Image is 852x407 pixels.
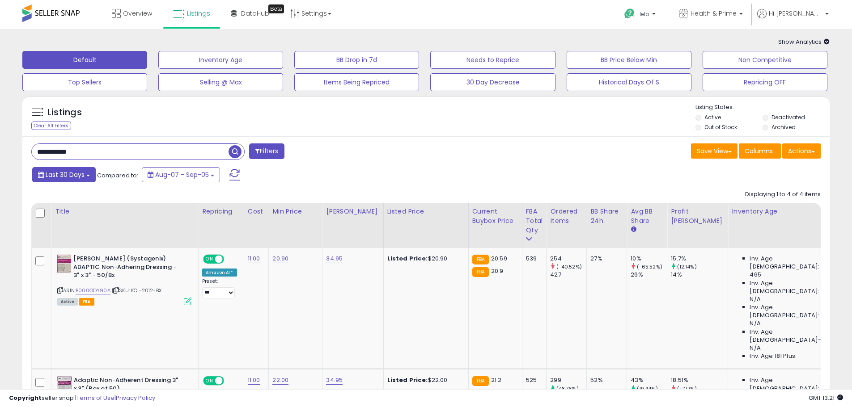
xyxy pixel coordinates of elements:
span: Last 30 Days [46,170,85,179]
span: ON [204,256,215,263]
span: 20.59 [491,254,507,263]
button: Filters [249,143,284,159]
span: 22 [491,389,498,397]
div: Tooltip anchor [268,4,284,13]
span: OFF [223,256,237,263]
label: Archived [771,123,796,131]
span: All listings currently available for purchase on Amazon [57,298,78,306]
div: $22.00 [387,376,462,384]
div: ASIN: [57,255,191,304]
div: Avg BB Share [631,207,663,226]
button: Needs to Reprice [430,51,555,69]
span: Overview [123,9,152,18]
a: Terms of Use [76,394,114,402]
div: Title [55,207,195,216]
h5: Listings [47,106,82,119]
strong: Copyright [9,394,42,402]
span: N/A [750,295,760,303]
div: 10% [631,255,667,263]
button: Historical Days Of S [567,73,691,91]
div: 14% [671,271,728,279]
p: Listing States: [695,103,830,112]
div: Min Price [272,207,318,216]
div: 52% [590,376,620,384]
a: 11.00 [248,254,260,263]
span: Show Analytics [778,38,830,46]
small: (48.76%) [556,385,579,392]
small: (12.14%) [677,263,697,270]
div: Clear All Filters [31,122,71,130]
span: Inv. Age [DEMOGRAPHIC_DATA]: [750,255,831,271]
button: Top Sellers [22,73,147,91]
button: Repricing OFF [703,73,827,91]
img: 41duBD2lXzL._SL40_.jpg [57,255,71,273]
span: Compared to: [97,171,138,180]
span: 21.2 [491,376,502,384]
small: (-7.17%) [677,385,697,392]
span: Inv. Age [DEMOGRAPHIC_DATA]: [750,303,831,319]
div: BB Share 24h. [590,207,623,226]
a: B000ODY90A [76,287,110,294]
button: Last 30 Days [32,167,96,182]
div: 539 [526,255,540,263]
div: 254 [550,255,586,263]
span: Health & Prime [691,9,737,18]
small: FBA [472,376,489,386]
span: DataHub [241,9,269,18]
small: FBA [472,267,489,277]
button: BB Drop in 7d [294,51,419,69]
span: Inv. Age [DEMOGRAPHIC_DATA]: [750,279,831,295]
div: 18.51% [671,376,728,384]
a: 20.90 [272,254,288,263]
label: Active [704,113,721,121]
label: Deactivated [771,113,805,121]
b: Listed Price: [387,254,428,263]
div: FBA Total Qty [526,207,543,235]
small: (-40.52%) [556,263,582,270]
small: (-65.52%) [637,263,662,270]
span: N/A [750,344,760,352]
div: Repricing [202,207,240,216]
a: Help [617,1,665,29]
i: Get Help [624,8,635,19]
button: Selling @ Max [158,73,283,91]
div: 299 [550,376,586,384]
button: Actions [782,143,821,159]
a: 34.95 [326,254,343,263]
span: ON [204,377,215,385]
span: Listings [187,9,210,18]
div: Preset: [202,278,237,298]
small: Avg BB Share. [631,226,636,234]
small: (19.44%) [637,385,658,392]
div: 27% [590,255,620,263]
div: Inventory Age [732,207,835,216]
span: 465 [750,271,761,279]
div: seller snap | | [9,394,155,403]
span: 20.9 [491,267,504,275]
div: Amazon AI * [202,269,237,277]
div: 525 [526,376,540,384]
div: Cost [248,207,265,216]
span: Inv. Age [DEMOGRAPHIC_DATA]: [750,376,831,392]
div: Ordered Items [550,207,583,226]
div: 15.7% [671,255,728,263]
div: 43% [631,376,667,384]
div: 29% [631,271,667,279]
div: $20.90 [387,255,462,263]
a: 11.00 [248,376,260,385]
button: 30 Day Decrease [430,73,555,91]
button: Default [22,51,147,69]
span: 2025-10-7 13:21 GMT [809,394,843,402]
button: Items Being Repriced [294,73,419,91]
span: Help [637,10,649,18]
button: Non Competitive [703,51,827,69]
span: Inv. Age 181 Plus: [750,352,797,360]
button: Inventory Age [158,51,283,69]
b: Listed Price: [387,376,428,384]
div: Listed Price [387,207,465,216]
div: Displaying 1 to 4 of 4 items [745,190,821,199]
div: 427 [550,271,586,279]
button: BB Price Below Min [567,51,691,69]
a: 22.00 [272,376,288,385]
span: Hi [PERSON_NAME] [769,9,822,18]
